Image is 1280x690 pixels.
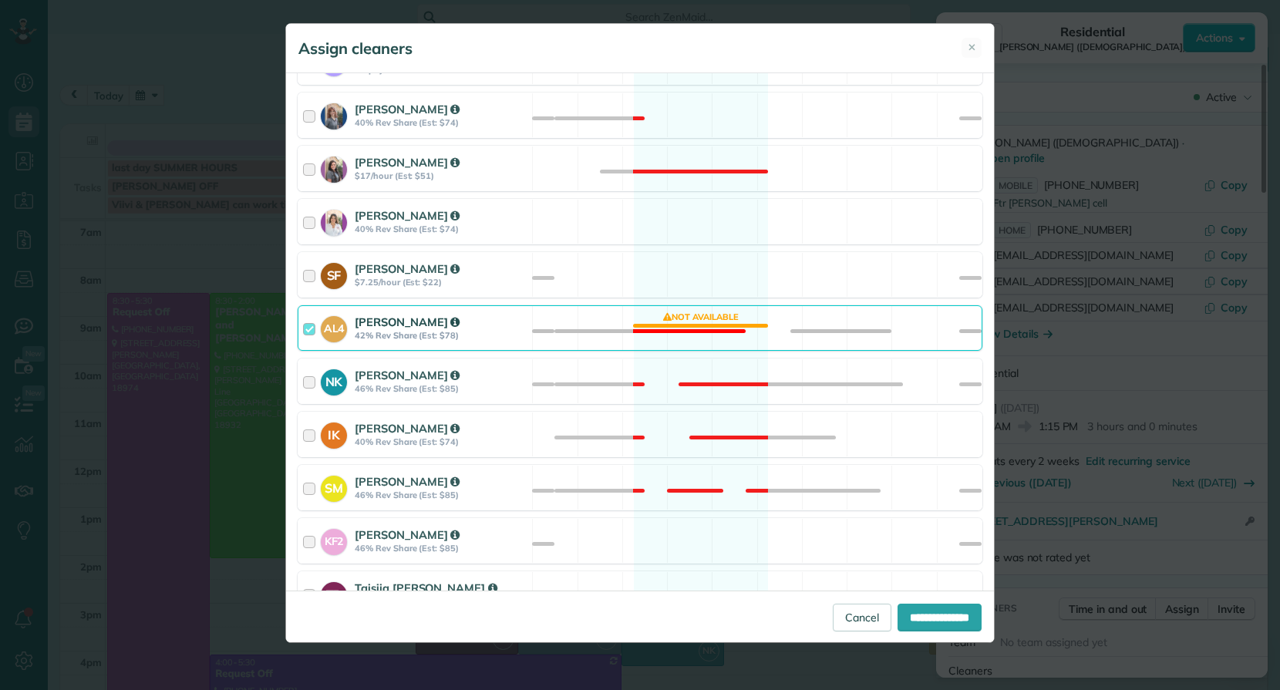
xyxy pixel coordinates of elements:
h5: Assign cleaners [298,38,413,59]
strong: 46% Rev Share (Est: $85) [355,543,527,554]
strong: AL4 [321,316,347,337]
strong: 42% Rev Share (Est: $78) [355,330,527,341]
span: ✕ [968,40,976,55]
strong: [PERSON_NAME] [355,315,460,329]
strong: [PERSON_NAME] [355,474,460,489]
strong: SM [321,476,347,497]
strong: $7.25/hour (Est: $22) [355,277,527,288]
strong: [PERSON_NAME] [355,421,460,436]
strong: SF [321,263,347,284]
strong: 40% Rev Share (Est: $74) [355,117,527,128]
strong: 40% Rev Share (Est: $74) [355,224,527,234]
strong: 40% Rev Share (Est: $74) [355,436,527,447]
strong: [PERSON_NAME] [355,102,460,116]
strong: [PERSON_NAME] [355,261,460,276]
strong: 46% Rev Share (Est: $85) [355,490,527,500]
strong: [PERSON_NAME] [355,155,460,170]
strong: $17/hour (Est: $51) [355,170,527,181]
strong: IK [321,422,347,444]
strong: 46% Rev Share (Est: $85) [355,383,527,394]
strong: [PERSON_NAME] [355,527,460,542]
strong: KF2 [321,529,347,550]
strong: [PERSON_NAME] [355,208,460,223]
strong: Taisiia [PERSON_NAME] [355,581,497,595]
strong: NK [321,369,347,391]
strong: TP [321,582,347,604]
strong: [PERSON_NAME] [355,368,460,382]
a: Cancel [833,604,891,631]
